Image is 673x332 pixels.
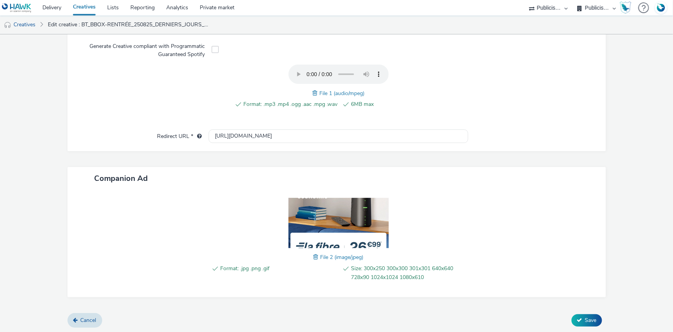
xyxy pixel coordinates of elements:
[94,173,148,184] span: Companion Ad
[81,317,96,324] span: Cancel
[243,100,337,109] span: Format: .mp3 .mp4 .ogg .aac .mpg .wav
[620,2,631,14] img: Hawk Academy
[351,100,445,109] span: 6MB max
[193,133,202,140] div: URL will be used as a validation URL with some SSPs and it will be the redirection URL of your cr...
[154,129,205,140] label: Redirect URL *
[351,264,468,282] span: Size: 300x250 300x300 301x301 640x640 728x90 1024x1024 1080x610
[81,39,208,58] label: Generate Creative compliant with Programmatic Guaranteed Spotify
[585,317,597,324] span: Save
[4,21,12,29] img: audio
[319,90,364,97] span: File 1 (audio/mpeg)
[572,314,602,327] button: Save
[655,2,667,14] img: Account FR
[44,15,212,34] a: Edit creative : BT_BBOX-RENTRÉE_250825_DERNIERS_JOURS_CTA-SITE_Deezer
[209,129,468,143] input: url...
[220,264,337,282] span: Format: .jpg .png .gif
[620,2,634,14] a: Hawk Academy
[67,313,102,328] a: Cancel
[288,198,389,248] img: File 2 (image/jpeg)
[2,3,32,13] img: undefined Logo
[320,254,364,261] span: File 2 (image/jpeg)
